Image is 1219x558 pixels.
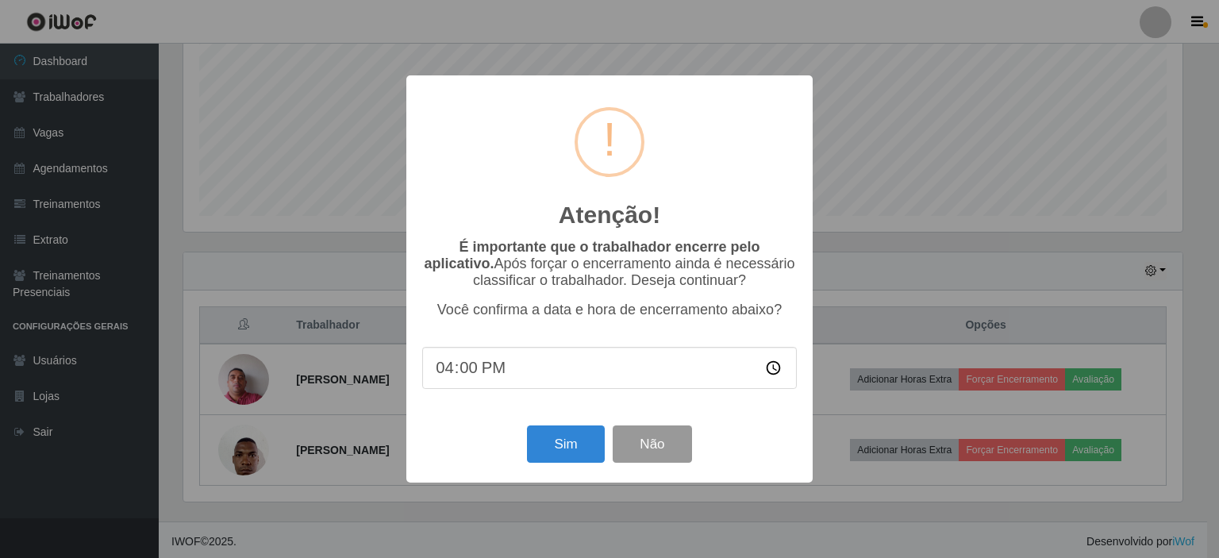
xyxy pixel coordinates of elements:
b: É importante que o trabalhador encerre pelo aplicativo. [424,239,759,271]
p: Após forçar o encerramento ainda é necessário classificar o trabalhador. Deseja continuar? [422,239,797,289]
button: Não [613,425,691,463]
h2: Atenção! [559,201,660,229]
button: Sim [527,425,604,463]
p: Você confirma a data e hora de encerramento abaixo? [422,302,797,318]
